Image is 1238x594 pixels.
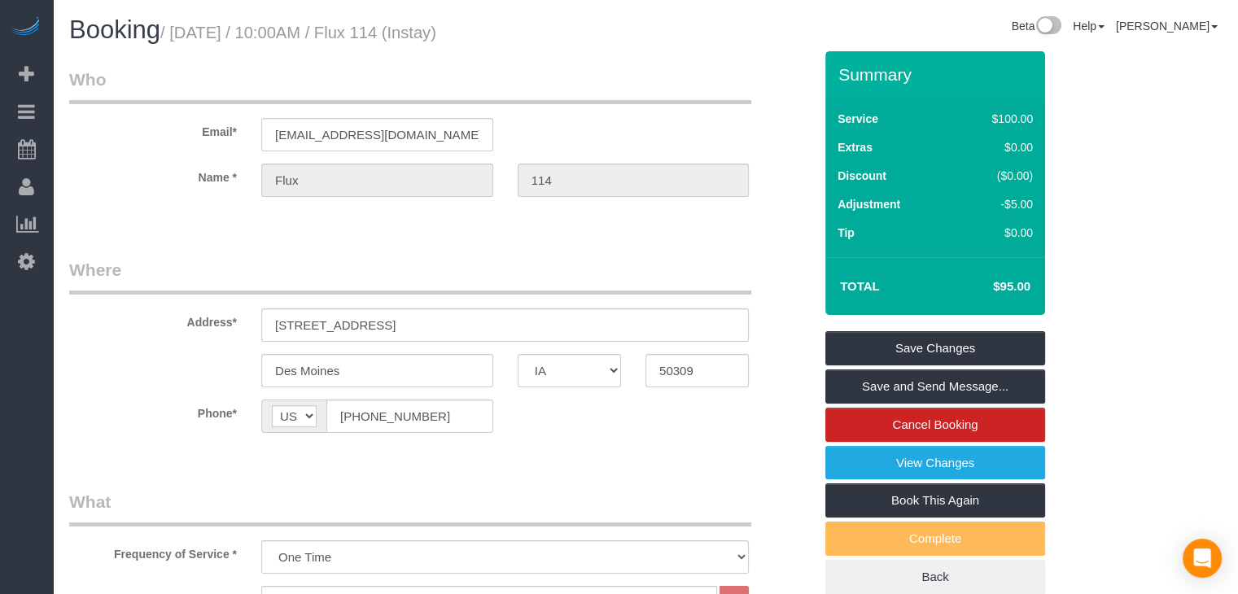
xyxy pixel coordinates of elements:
[69,258,751,295] legend: Where
[838,168,886,184] label: Discount
[261,164,493,197] input: First Name*
[957,168,1033,184] div: ($0.00)
[518,164,750,197] input: Last Name*
[957,196,1033,212] div: -$5.00
[838,65,1037,84] h3: Summary
[261,354,493,387] input: City*
[825,560,1045,594] a: Back
[825,369,1045,404] a: Save and Send Message...
[645,354,749,387] input: Zip Code*
[957,111,1033,127] div: $100.00
[840,279,880,293] strong: Total
[57,400,249,421] label: Phone*
[1183,539,1222,578] div: Open Intercom Messenger
[10,16,42,39] img: Automaid Logo
[838,139,873,155] label: Extras
[825,408,1045,442] a: Cancel Booking
[957,139,1033,155] div: $0.00
[326,400,493,433] input: Phone*
[1035,16,1061,37] img: New interface
[825,483,1045,518] a: Book This Again
[957,225,1033,241] div: $0.00
[261,118,493,151] input: Email*
[825,446,1045,480] a: View Changes
[838,225,855,241] label: Tip
[69,68,751,104] legend: Who
[57,308,249,330] label: Address*
[1011,20,1061,33] a: Beta
[838,111,878,127] label: Service
[838,196,900,212] label: Adjustment
[160,24,436,41] small: / [DATE] / 10:00AM / Flux 114 (Instay)
[69,15,160,44] span: Booking
[944,280,1030,294] h4: $95.00
[1073,20,1105,33] a: Help
[69,490,751,526] legend: What
[825,331,1045,365] a: Save Changes
[57,540,249,562] label: Frequency of Service *
[57,164,249,186] label: Name *
[57,118,249,140] label: Email*
[1116,20,1218,33] a: [PERSON_NAME]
